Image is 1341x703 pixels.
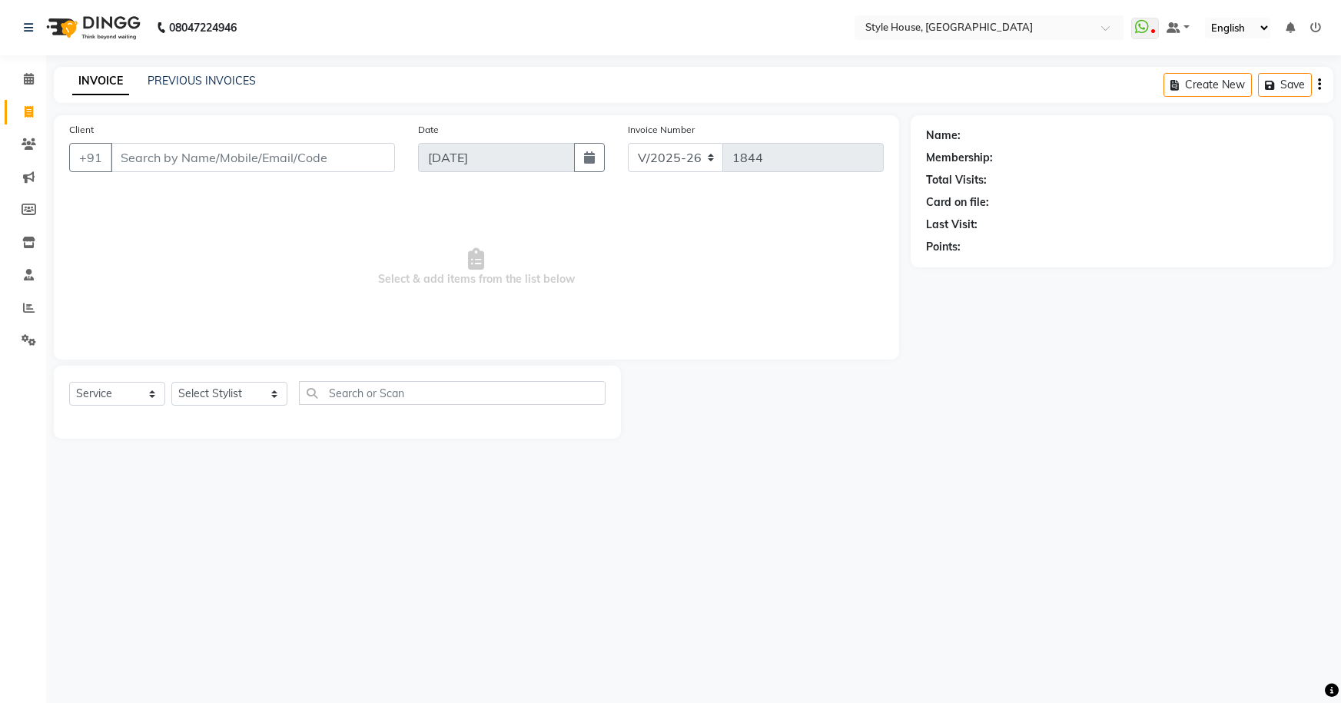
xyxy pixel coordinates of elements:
[926,239,961,255] div: Points:
[299,381,606,405] input: Search or Scan
[1258,73,1312,97] button: Save
[628,123,695,137] label: Invoice Number
[69,123,94,137] label: Client
[69,143,112,172] button: +91
[1163,73,1252,97] button: Create New
[926,150,993,166] div: Membership:
[39,6,144,49] img: logo
[111,143,395,172] input: Search by Name/Mobile/Email/Code
[169,6,237,49] b: 08047224946
[926,128,961,144] div: Name:
[926,172,987,188] div: Total Visits:
[69,191,884,344] span: Select & add items from the list below
[926,194,989,211] div: Card on file:
[418,123,439,137] label: Date
[926,217,978,233] div: Last Visit:
[148,74,256,88] a: PREVIOUS INVOICES
[72,68,129,95] a: INVOICE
